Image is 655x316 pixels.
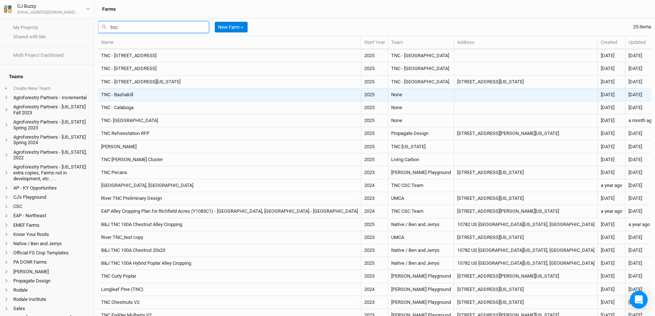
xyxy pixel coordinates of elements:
[361,270,388,283] td: 2023
[98,283,361,296] td: Longleaf Pine (TNC)
[628,287,642,292] span: Aug 11, 2023 3:53 PM
[361,192,388,205] td: 2023
[361,114,388,127] td: 2025
[628,183,642,188] span: Mar 7, 2025 9:58 AM
[628,247,642,253] span: Aug 18, 2023 11:42 AM
[388,244,454,257] td: Native / Ben and Jerrys
[98,127,361,140] td: TNC Reforestation RFP
[454,218,598,231] td: 10782 US [GEOGRAPHIC_DATA][US_STATE], [GEOGRAPHIC_DATA]
[601,105,614,110] span: Sep 10, 2025 1:22 PM
[388,88,454,101] td: None
[361,127,388,140] td: 2025
[454,231,598,244] td: [STREET_ADDRESS][US_STATE]
[388,166,454,179] td: [PERSON_NAME] Playground
[454,127,598,140] td: [STREET_ADDRESS][PERSON_NAME][US_STATE]
[4,2,90,15] button: CJ Buzzy[EMAIL_ADDRESS][DOMAIN_NAME]
[361,140,388,153] td: 2025
[454,270,598,283] td: [STREET_ADDRESS][PERSON_NAME][US_STATE]
[628,299,642,305] span: Jul 13, 2023 9:44 AM
[388,296,454,309] td: [PERSON_NAME] Playground
[601,170,614,175] span: Jul 20, 2023 2:27 PM
[361,36,388,49] th: Start Year
[361,88,388,101] td: 2025
[388,205,454,218] td: TNC CSC Team
[454,296,598,309] td: [STREET_ADDRESS][US_STATE]
[388,114,454,127] td: None
[98,62,361,75] td: TNC - [STREET_ADDRESS]
[98,270,361,283] td: TNC Curly Poplar
[601,118,614,123] span: May 22, 2025 12:00 PM
[388,127,454,140] td: Propagate Design
[388,283,454,296] td: [PERSON_NAME] Playground
[98,140,361,153] td: [PERSON_NAME]
[601,53,614,58] span: Sep 9, 2025 11:19 AM
[601,273,614,279] span: Aug 15, 2023 5:12 PM
[454,166,598,179] td: [STREET_ADDRESS][US_STATE]
[98,179,361,192] td: [GEOGRAPHIC_DATA], [GEOGRAPHIC_DATA]
[628,235,642,240] span: Jan 29, 2024 4:08 PM
[628,170,642,175] span: Apr 10, 2025 10:45 AM
[98,49,361,62] td: TNC - [STREET_ADDRESS]
[598,36,625,49] th: Created
[454,257,598,270] td: 10782 US [GEOGRAPHIC_DATA][US_STATE], [GEOGRAPHIC_DATA]
[628,195,642,201] span: Feb 7, 2025 2:25 PM
[215,22,248,33] button: New Farm＋
[388,231,454,244] td: UMCA
[628,105,642,110] span: Sep 10, 2025 1:23 PM
[98,114,361,127] td: TNC- [GEOGRAPHIC_DATA]
[388,270,454,283] td: [PERSON_NAME] Playground
[98,101,361,114] td: TNC - Calaboga
[361,101,388,114] td: 2025
[361,205,388,218] td: 2024
[628,53,642,58] span: Sep 23, 2025 12:16 PM
[388,101,454,114] td: None
[98,88,361,101] td: TNC - Bashakill
[628,208,642,214] span: Feb 4, 2025 2:44 PM
[98,166,361,179] td: TNC Pecans
[628,118,654,123] span: Aug 19, 2025 11:45 AM
[98,36,361,49] th: Name
[601,66,614,71] span: Sep 9, 2025 10:04 AM
[601,222,614,227] span: Aug 17, 2023 2:21 PM
[98,257,361,270] td: B&J TNC 100A Hybrid Poplar Alley Cropping
[4,86,7,91] span: +
[98,296,361,309] td: TNC Chestnuts V2
[98,218,361,231] td: B&J TNC 100A Chestnut Alley Cropping
[454,36,598,49] th: Address
[361,218,388,231] td: 2025
[454,283,598,296] td: [STREET_ADDRESS][US_STATE]
[628,222,650,227] span: Aug 28, 2024 3:48 PM
[361,296,388,309] td: 2023
[628,79,642,84] span: Sep 15, 2025 1:55 PM
[388,218,454,231] td: Native / Ben and Jerrys
[17,10,75,15] div: [EMAIL_ADDRESS][DOMAIN_NAME]
[361,166,388,179] td: 2023
[630,291,648,309] div: Open Intercom Messenger
[601,287,614,292] span: Jun 1, 2023 2:44 PM
[102,6,116,12] h3: Farms
[601,235,614,240] span: Jan 26, 2024 2:13 PM
[454,192,598,205] td: [STREET_ADDRESS][US_STATE]
[388,62,454,75] td: TNC - [GEOGRAPHIC_DATA]
[361,76,388,88] td: 2025
[601,247,614,253] span: Aug 17, 2023 2:27 PM
[601,131,614,136] span: Jan 30, 2025 5:36 PM
[601,195,614,201] span: Nov 21, 2023 11:26 AM
[361,257,388,270] td: 2025
[98,192,361,205] td: River TNC Preliminary Design
[601,79,614,84] span: Sep 9, 2025 11:16 AM
[628,144,642,149] span: Jun 17, 2025 10:40 AM
[361,283,388,296] td: 2024
[628,131,642,136] span: Jun 18, 2025 3:33 PM
[98,231,361,244] td: River TNC_test copy
[98,205,361,218] td: EAP Alley Cropping Plan for Richfield Acres (Y1085C1) - [GEOGRAPHIC_DATA], [GEOGRAPHIC_DATA] - [G...
[388,179,454,192] td: TNC CSC Team
[601,183,622,188] span: Sep 25, 2024 6:38 PM
[388,140,454,153] td: TNC [US_STATE]
[4,69,90,84] h4: Teams
[628,92,642,97] span: Sep 10, 2025 1:28 PM
[361,49,388,62] td: 2025
[628,260,642,266] span: Aug 18, 2023 11:42 AM
[98,244,361,257] td: B&J TNC 100A Chestnut 20x20
[628,66,642,71] span: Sep 15, 2025 1:55 PM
